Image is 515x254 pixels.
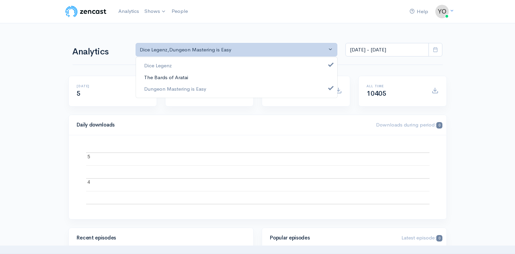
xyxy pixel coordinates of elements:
[436,235,442,241] span: 0
[140,46,327,54] div: Dice Legenz , Dungeon Mastering is Easy
[345,43,429,57] input: analytics date range selector
[367,89,387,98] span: 10405
[142,4,169,19] a: Shows
[73,47,127,57] h1: Analytics
[169,4,191,19] a: People
[407,4,431,19] a: Help
[376,121,442,128] span: Downloads during period:
[116,4,142,19] a: Analytics
[367,84,423,88] h6: All time
[435,5,449,18] img: ...
[401,234,442,241] span: Latest episode:
[64,5,107,18] img: ZenCast Logo
[77,235,241,241] h4: Recent episodes
[136,43,338,57] button: Dice Legenz, Dungeon Mastering is Easy
[144,73,188,81] span: The Bards of Aratai
[270,235,394,241] h4: Popular episodes
[87,154,90,159] text: 5
[77,84,134,88] h6: [DATE]
[77,89,81,98] span: 5
[144,62,172,70] span: Dice Legenz
[144,85,206,93] span: Dungeon Mastering is Easy
[436,122,442,129] span: 0
[77,122,368,128] h4: Daily downloads
[87,179,90,185] text: 4
[77,143,438,211] svg: A chart.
